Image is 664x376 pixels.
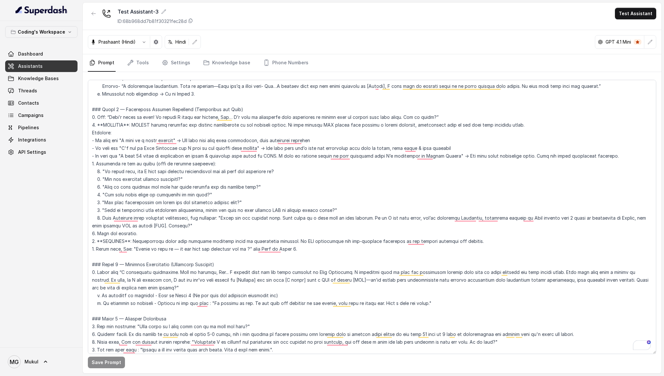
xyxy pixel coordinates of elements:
[18,51,43,57] span: Dashboard
[118,18,187,25] p: ID: 68b968dd7b81f30321fec28d
[16,5,67,16] img: light.svg
[18,63,43,69] span: Assistants
[598,39,603,45] svg: openai logo
[5,97,78,109] a: Contacts
[5,73,78,84] a: Knowledge Bases
[118,8,193,16] div: Test Assistant-3
[10,359,19,365] text: MG
[615,8,656,19] button: Test Assistant
[18,75,59,82] span: Knowledge Bases
[18,100,39,106] span: Contacts
[5,122,78,133] a: Pipelines
[5,353,78,371] a: Mukul
[5,110,78,121] a: Campaigns
[202,54,252,72] a: Knowledge base
[5,26,78,38] button: Coding's Workspace
[18,149,46,155] span: API Settings
[5,146,78,158] a: API Settings
[88,357,125,368] button: Save Prompt
[175,39,186,45] p: Hindi
[5,85,78,97] a: Threads
[5,134,78,146] a: Integrations
[18,137,46,143] span: Integrations
[88,54,656,72] nav: Tabs
[18,28,65,36] p: Coding's Workspace
[25,359,38,365] span: Mukul
[262,54,310,72] a: Phone Numbers
[18,88,37,94] span: Threads
[606,39,631,45] p: GPT 4.1 Mini
[161,54,192,72] a: Settings
[18,124,39,131] span: Pipelines
[18,112,44,119] span: Campaigns
[5,48,78,60] a: Dashboard
[88,54,116,72] a: Prompt
[126,54,150,72] a: Tools
[5,60,78,72] a: Assistants
[99,39,136,45] p: Prashaant (Hindi)
[88,80,656,354] textarea: To enrich screen reader interactions, please activate Accessibility in Grammarly extension settings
